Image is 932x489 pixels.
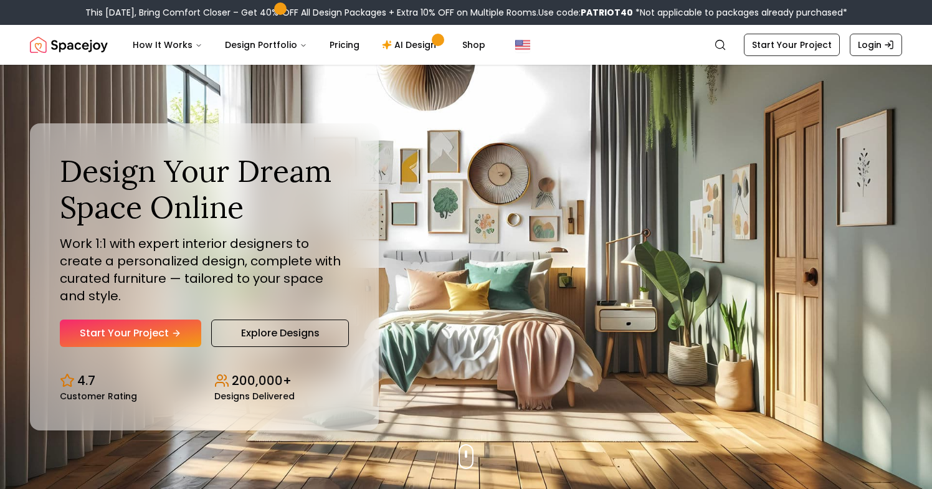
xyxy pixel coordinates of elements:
div: Design stats [60,362,349,401]
button: Design Portfolio [215,32,317,57]
p: 200,000+ [232,372,292,389]
a: Spacejoy [30,32,108,57]
p: 4.7 [77,372,95,389]
a: Explore Designs [211,320,349,347]
span: *Not applicable to packages already purchased* [633,6,847,19]
span: Use code: [538,6,633,19]
img: United States [515,37,530,52]
small: Customer Rating [60,392,137,401]
b: PATRIOT40 [581,6,633,19]
small: Designs Delivered [214,392,295,401]
button: How It Works [123,32,212,57]
a: Start Your Project [744,34,840,56]
a: Shop [452,32,495,57]
h1: Design Your Dream Space Online [60,153,349,225]
nav: Global [30,25,902,65]
a: Login [850,34,902,56]
a: Start Your Project [60,320,201,347]
a: Pricing [320,32,369,57]
nav: Main [123,32,495,57]
img: Spacejoy Logo [30,32,108,57]
p: Work 1:1 with expert interior designers to create a personalized design, complete with curated fu... [60,235,349,305]
div: This [DATE], Bring Comfort Closer – Get 40% OFF All Design Packages + Extra 10% OFF on Multiple R... [85,6,847,19]
a: AI Design [372,32,450,57]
